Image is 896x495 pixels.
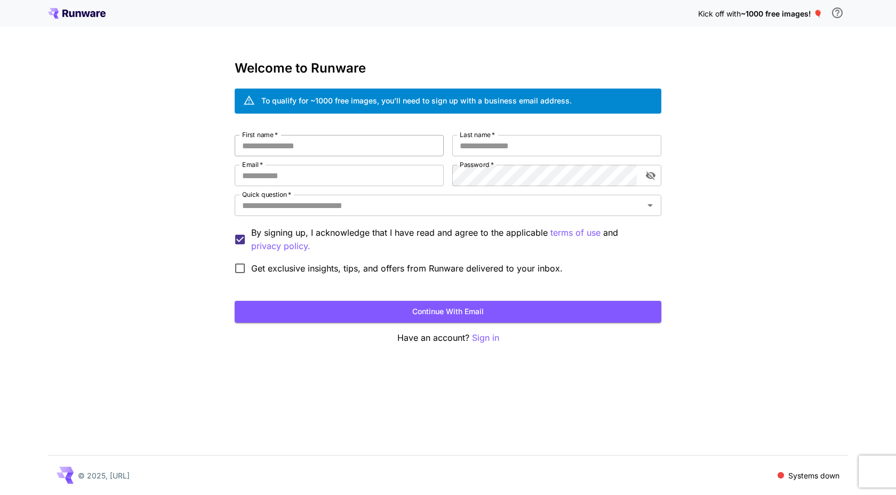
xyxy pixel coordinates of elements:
div: To qualify for ~1000 free images, you’ll need to sign up with a business email address. [261,95,572,106]
label: Password [460,160,494,169]
label: Last name [460,130,495,139]
button: By signing up, I acknowledge that I have read and agree to the applicable terms of use and [251,239,310,253]
p: privacy policy. [251,239,310,253]
p: By signing up, I acknowledge that I have read and agree to the applicable and [251,226,653,253]
button: Open [643,198,658,213]
button: Continue with email [235,301,661,323]
h3: Welcome to Runware [235,61,661,76]
button: By signing up, I acknowledge that I have read and agree to the applicable and privacy policy. [550,226,601,239]
button: In order to qualify for free credit, you need to sign up with a business email address and click ... [827,2,848,23]
p: Systems down [788,470,839,481]
button: Sign in [472,331,499,345]
label: Quick question [242,190,291,199]
label: Email [242,160,263,169]
p: © 2025, [URL] [78,470,130,481]
span: Get exclusive insights, tips, and offers from Runware delivered to your inbox. [251,262,563,275]
span: Kick off with [698,9,741,18]
span: ~1000 free images! 🎈 [741,9,822,18]
p: terms of use [550,226,601,239]
label: First name [242,130,278,139]
p: Have an account? [235,331,661,345]
button: toggle password visibility [641,166,660,185]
